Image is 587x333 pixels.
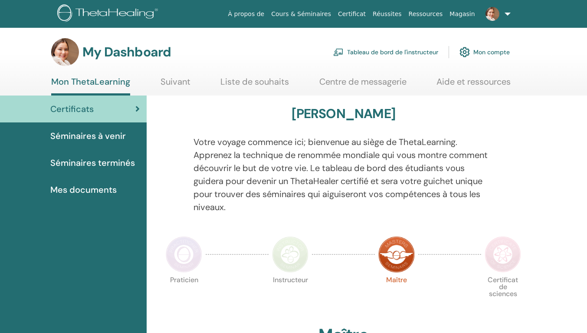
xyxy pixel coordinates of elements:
[82,44,171,60] h3: My Dashboard
[436,76,511,93] a: Aide et ressources
[459,45,470,59] img: cog.svg
[334,6,369,22] a: Certificat
[485,236,521,273] img: Certificate of Science
[378,277,415,313] p: Maître
[225,6,268,22] a: À propos de
[51,38,79,66] img: default.jpg
[161,76,190,93] a: Suivant
[50,129,126,142] span: Séminaires à venir
[220,76,289,93] a: Liste de souhaits
[50,102,94,115] span: Certificats
[333,43,438,62] a: Tableau de bord de l'instructeur
[166,236,202,273] img: Practitioner
[51,76,130,96] a: Mon ThetaLearning
[333,48,344,56] img: chalkboard-teacher.svg
[272,277,308,313] p: Instructeur
[485,7,499,21] img: default.jpg
[193,135,493,214] p: Votre voyage commence ici; bienvenue au siège de ThetaLearning. Apprenez la technique de renommée...
[50,183,117,196] span: Mes documents
[57,4,161,24] img: logo.png
[50,156,135,169] span: Séminaires terminés
[405,6,446,22] a: Ressources
[446,6,478,22] a: Magasin
[268,6,334,22] a: Cours & Séminaires
[369,6,405,22] a: Réussites
[319,76,407,93] a: Centre de messagerie
[459,43,510,62] a: Mon compte
[166,277,202,313] p: Praticien
[378,236,415,273] img: Master
[272,236,308,273] img: Instructor
[292,106,395,122] h3: [PERSON_NAME]
[485,277,521,313] p: Certificat de sciences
